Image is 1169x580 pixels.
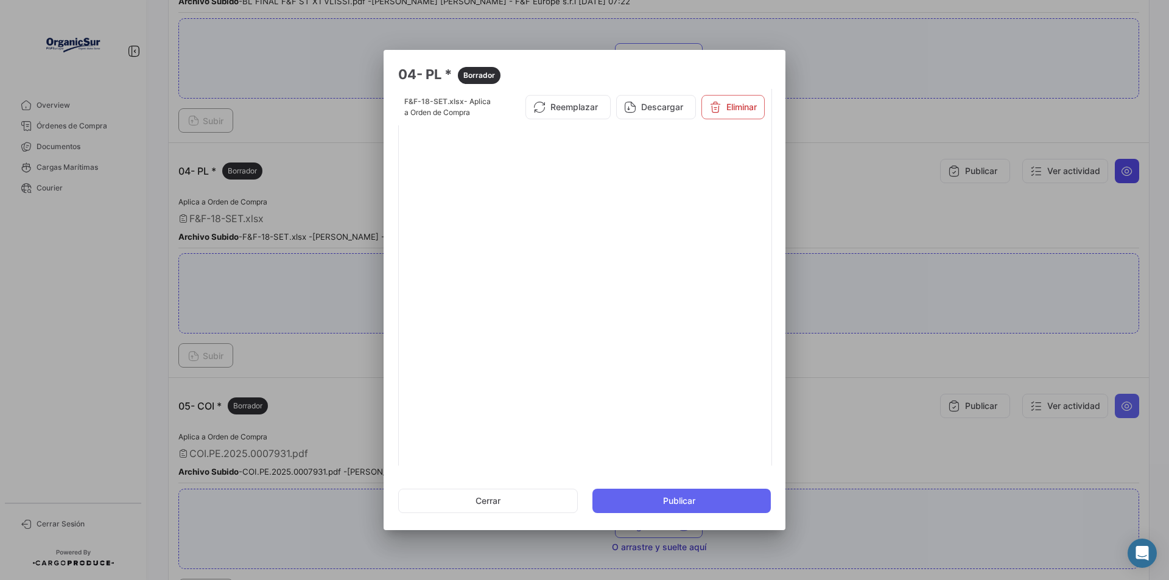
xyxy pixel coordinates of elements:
[463,70,495,81] span: Borrador
[525,95,611,119] button: Reemplazar
[1128,539,1157,568] div: Abrir Intercom Messenger
[398,65,771,84] h3: 04- PL *
[398,489,578,513] button: Cerrar
[592,489,771,513] button: Publicar
[404,97,464,106] span: F&F-18-SET.xlsx
[701,95,765,119] button: Eliminar
[663,495,695,507] span: Publicar
[616,95,696,119] button: Descargar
